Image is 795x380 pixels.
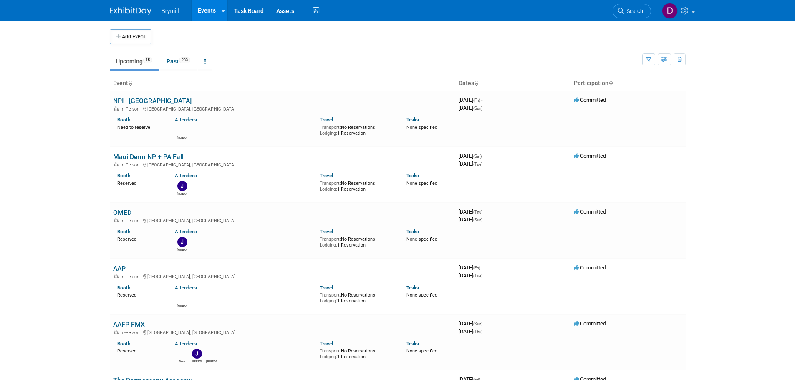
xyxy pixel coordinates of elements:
a: AAFP FMX [113,320,145,328]
span: (Sat) [473,154,482,159]
div: Jeffery McDowell [177,191,187,196]
a: Sort by Participation Type [608,80,613,86]
div: No Reservations 1 Reservation [320,123,394,136]
span: - [484,209,485,215]
div: No Reservations 1 Reservation [320,235,394,248]
span: (Thu) [473,330,482,334]
span: (Sun) [473,106,482,111]
img: Nick Belton [177,125,187,135]
span: Transport: [320,237,341,242]
a: Maui Derm NP + PA Fall [113,153,184,161]
a: Booth [117,117,130,123]
a: Booth [117,341,130,347]
span: - [481,97,482,103]
span: Committed [574,264,606,271]
span: [DATE] [459,320,485,327]
div: Nick Belton [177,303,187,308]
span: In-Person [121,218,142,224]
div: Jeffery McDowell [192,359,202,364]
a: Travel [320,173,333,179]
div: Reserved [117,179,163,186]
th: Participation [570,76,686,91]
button: Add Event [110,29,151,44]
img: Jeffery McDowell [192,349,202,359]
span: Committed [574,153,606,159]
span: [DATE] [459,105,482,111]
span: Committed [574,320,606,327]
img: Jeffery McDowell [177,237,187,247]
a: Upcoming15 [110,53,159,69]
span: None specified [406,125,437,130]
span: None specified [406,237,437,242]
img: In-Person Event [114,274,119,278]
img: Nick Belton [177,293,187,303]
th: Event [110,76,455,91]
img: In-Person Event [114,218,119,222]
span: - [484,320,485,327]
a: Tasks [406,117,419,123]
span: None specified [406,181,437,186]
img: In-Person Event [114,162,119,166]
img: Dore Bryne [177,349,187,359]
div: [GEOGRAPHIC_DATA], [GEOGRAPHIC_DATA] [113,105,452,112]
img: Jeffery McDowell [177,181,187,191]
span: Transport: [320,348,341,354]
span: - [481,264,482,271]
span: [DATE] [459,328,482,335]
span: None specified [406,292,437,298]
span: In-Person [121,274,142,279]
img: In-Person Event [114,106,119,111]
span: Committed [574,209,606,215]
img: ExhibitDay [110,7,151,15]
img: Delaney Bryne [662,3,678,19]
div: [GEOGRAPHIC_DATA], [GEOGRAPHIC_DATA] [113,329,452,335]
a: Sort by Start Date [474,80,478,86]
a: Travel [320,117,333,123]
a: Attendees [175,117,197,123]
a: Travel [320,285,333,291]
a: OMED [113,209,131,216]
span: (Sun) [473,322,482,326]
a: Tasks [406,229,419,234]
span: 15 [143,57,152,63]
div: Nick Belton [206,359,217,364]
span: Lodging: [320,298,337,304]
span: [DATE] [459,97,482,103]
a: Attendees [175,229,197,234]
span: 233 [179,57,190,63]
a: AAP [113,264,126,272]
span: Search [624,8,643,14]
a: NPI - [GEOGRAPHIC_DATA] [113,97,192,105]
a: Tasks [406,173,419,179]
img: Nick Belton [207,349,217,359]
span: (Sun) [473,218,482,222]
div: [GEOGRAPHIC_DATA], [GEOGRAPHIC_DATA] [113,161,452,168]
span: None specified [406,348,437,354]
div: No Reservations 1 Reservation [320,347,394,360]
a: Booth [117,285,130,291]
span: - [483,153,484,159]
span: Lodging: [320,242,337,248]
span: (Thu) [473,210,482,214]
span: [DATE] [459,153,484,159]
a: Attendees [175,341,197,347]
div: Need to reserve [117,123,163,131]
div: No Reservations 1 Reservation [320,291,394,304]
span: (Fri) [473,266,480,270]
a: Tasks [406,285,419,291]
span: [DATE] [459,209,485,215]
div: [GEOGRAPHIC_DATA], [GEOGRAPHIC_DATA] [113,273,452,279]
span: Committed [574,97,606,103]
a: Past233 [160,53,197,69]
a: Attendees [175,173,197,179]
a: Booth [117,229,130,234]
span: Lodging: [320,354,337,360]
div: Jeffery McDowell [177,247,187,252]
span: Lodging: [320,186,337,192]
span: Transport: [320,125,341,130]
img: In-Person Event [114,330,119,334]
div: [GEOGRAPHIC_DATA], [GEOGRAPHIC_DATA] [113,217,452,224]
div: Dore Bryne [177,359,187,364]
a: Tasks [406,341,419,347]
a: Sort by Event Name [128,80,132,86]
